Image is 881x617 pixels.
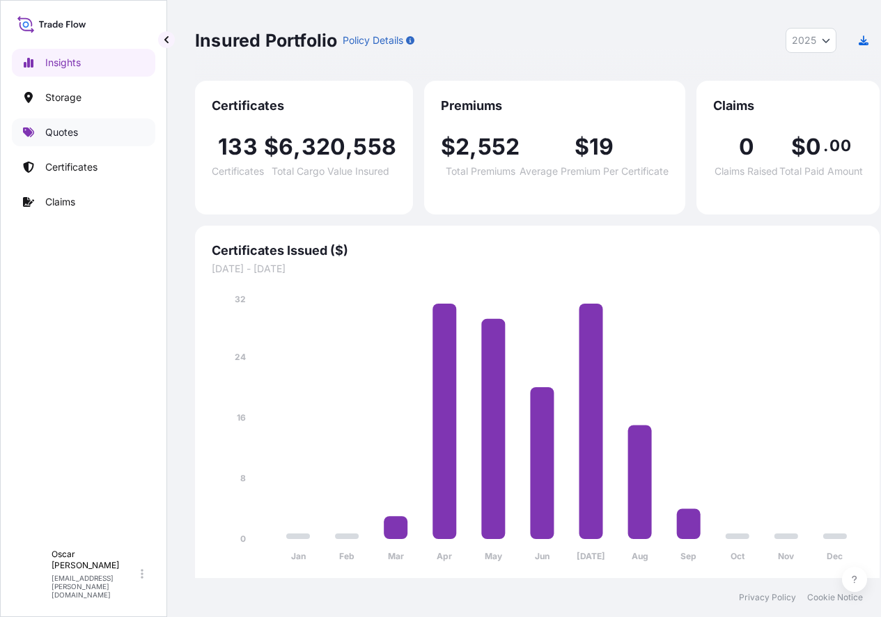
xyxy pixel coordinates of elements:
span: 00 [829,140,850,151]
p: Oscar [PERSON_NAME] [52,549,138,571]
span: $ [575,136,589,158]
span: 552 [478,136,520,158]
tspan: 8 [240,473,246,483]
span: Total Paid Amount [779,166,863,176]
span: $ [791,136,806,158]
a: Privacy Policy [739,592,796,603]
span: 0 [739,136,754,158]
tspan: 24 [235,352,246,362]
tspan: Jan [291,551,306,561]
span: 0 [806,136,821,158]
tspan: [DATE] [577,551,605,561]
span: Certificates [212,97,396,114]
span: . [823,140,828,151]
tspan: Aug [632,551,648,561]
p: [EMAIL_ADDRESS][PERSON_NAME][DOMAIN_NAME] [52,574,138,599]
a: Quotes [12,118,155,146]
span: Claims Raised [715,166,778,176]
span: 133 [218,136,258,158]
p: Claims [45,195,75,209]
span: 2 [455,136,469,158]
span: 558 [353,136,396,158]
span: , [345,136,353,158]
span: 19 [589,136,614,158]
span: Total Cargo Value Insured [272,166,389,176]
tspan: 0 [240,533,246,544]
tspan: Sep [680,551,696,561]
tspan: Dec [827,551,843,561]
tspan: Nov [778,551,795,561]
span: Certificates [212,166,264,176]
tspan: May [485,551,503,561]
tspan: Mar [388,551,404,561]
tspan: 16 [237,412,246,423]
span: O [27,567,37,581]
span: $ [264,136,279,158]
span: Claims [713,97,863,114]
p: Insured Portfolio [195,29,337,52]
tspan: 32 [235,294,246,304]
span: [DATE] - [DATE] [212,262,863,276]
p: Insights [45,56,81,70]
tspan: Jun [535,551,549,561]
span: 320 [302,136,346,158]
span: Total Premiums [446,166,515,176]
span: 2025 [792,33,816,47]
span: Premiums [441,97,669,114]
tspan: Oct [731,551,745,561]
button: Year Selector [786,28,836,53]
p: Storage [45,91,81,104]
span: $ [441,136,455,158]
a: Insights [12,49,155,77]
tspan: Feb [339,551,354,561]
span: 6 [279,136,293,158]
p: Certificates [45,160,98,174]
a: Certificates [12,153,155,181]
a: Storage [12,84,155,111]
a: Claims [12,188,155,216]
a: Cookie Notice [807,592,863,603]
span: Average Premium Per Certificate [520,166,669,176]
span: , [293,136,301,158]
p: Policy Details [343,33,403,47]
tspan: Apr [437,551,452,561]
p: Quotes [45,125,78,139]
span: Certificates Issued ($) [212,242,863,259]
span: , [469,136,477,158]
